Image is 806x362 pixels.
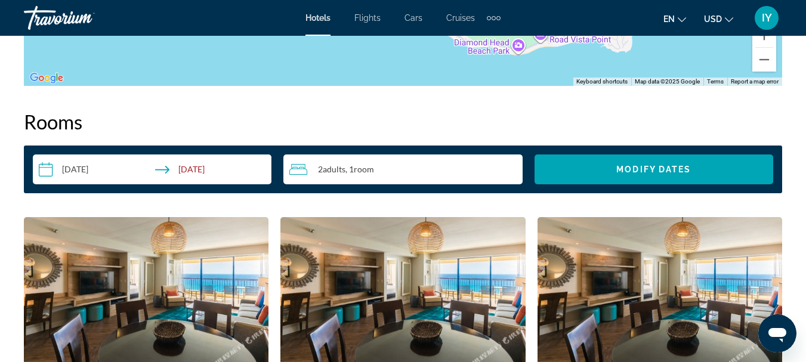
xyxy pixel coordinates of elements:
a: Report a map error [731,78,779,85]
button: Keyboard shortcuts [576,78,628,86]
span: en [663,14,675,24]
a: Terms (opens in new tab) [707,78,724,85]
a: Hotels [305,13,331,23]
iframe: Button to launch messaging window [758,314,796,352]
span: Room [354,164,374,174]
h2: Rooms [24,110,782,134]
a: Open this area in Google Maps (opens a new window) [27,70,66,86]
img: Google [27,70,66,86]
button: Modify Dates [535,154,773,184]
button: Extra navigation items [487,8,501,27]
span: Map data ©2025 Google [635,78,700,85]
a: Cars [404,13,422,23]
span: 2 [318,165,345,174]
button: Zoom out [752,48,776,72]
span: USD [704,14,722,24]
span: IY [762,12,772,24]
span: Adults [323,164,345,174]
span: Modify Dates [616,165,691,174]
a: Cruises [446,13,475,23]
button: Change currency [704,10,733,27]
button: Travelers: 2 adults, 0 children [283,154,522,184]
a: Flights [354,13,381,23]
button: Select check in and out date [33,154,271,184]
span: , 1 [345,165,374,174]
button: User Menu [751,5,782,30]
a: Travorium [24,2,143,33]
button: Change language [663,10,686,27]
div: Search widget [33,154,773,184]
